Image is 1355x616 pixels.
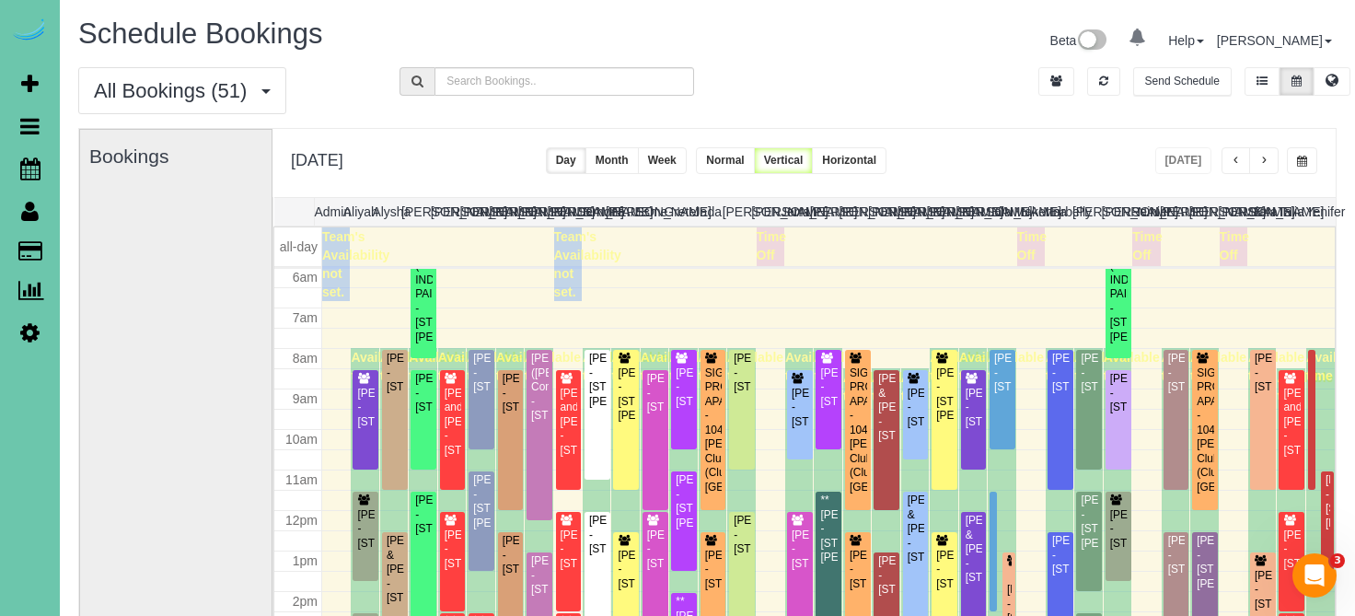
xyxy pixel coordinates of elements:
[814,350,870,383] span: Available time
[819,494,838,564] div: **[PERSON_NAME] - [STREET_ADDRESS][PERSON_NAME]
[1014,198,1044,226] th: Makenna
[89,145,262,167] h3: Bookings
[812,147,886,174] button: Horizontal
[1043,198,1072,226] th: Marbelly
[459,198,489,226] th: [PERSON_NAME]
[11,18,48,44] a: Automaid Logo
[611,350,667,383] span: Available time
[1109,508,1128,551] div: [PERSON_NAME] - [STREET_ADDRESS]
[704,549,723,591] div: [PERSON_NAME] - [STREET_ADDRESS]
[849,366,867,494] div: SIGNATURE PROPERTIES APARTMENTS - 10451 [PERSON_NAME] Club (Clubhouse), [GEOGRAPHIC_DATA]
[444,387,462,458] div: [PERSON_NAME] and [PERSON_NAME] - [STREET_ADDRESS]
[699,350,755,383] span: Available time
[955,198,985,226] th: [PERSON_NAME]
[935,549,954,591] div: [PERSON_NAME] - [STREET_ADDRESS]
[1190,350,1246,383] span: Available time
[431,198,460,226] th: [PERSON_NAME]
[754,147,814,174] button: Vertical
[664,198,693,226] th: Gretel
[502,534,520,576] div: [PERSON_NAME] - [STREET_ADDRESS]
[444,529,462,571] div: [PERSON_NAME] - [STREET_ADDRESS]
[356,387,375,429] div: [PERSON_NAME] - [STREET_ADDRESS]
[1076,29,1106,53] img: New interface
[401,198,431,226] th: [PERSON_NAME]
[293,310,318,325] span: 7am
[1282,529,1301,571] div: [PERSON_NAME] - [STREET_ADDRESS]
[285,513,318,528] span: 12pm
[291,147,343,170] h2: [DATE]
[502,372,520,414] div: [PERSON_NAME] - [STREET_ADDRESS]
[926,198,955,226] th: [PERSON_NAME]
[1277,370,1333,403] span: Available time
[472,352,491,394] div: [PERSON_NAME] - [STREET_ADDRESS]
[1220,229,1249,262] span: Time Off
[314,198,343,226] th: Admin
[635,198,665,226] th: Esme
[1167,534,1186,576] div: [PERSON_NAME] - [STREET_ADDRESS]
[993,352,1012,394] div: [PERSON_NAME] - [STREET_ADDRESS]
[872,370,928,403] span: Available time
[606,198,635,226] th: [PERSON_NAME]
[1189,198,1219,226] th: [PERSON_NAME]
[1133,67,1232,96] button: Send Schedule
[285,472,318,487] span: 11am
[733,352,751,394] div: [PERSON_NAME] - [STREET_ADDRESS]
[1277,198,1306,226] th: Talia
[935,366,954,424] div: [PERSON_NAME] - [STREET_ADDRESS][PERSON_NAME]
[560,387,578,458] div: [PERSON_NAME] and [PERSON_NAME] - [STREET_ADDRESS]
[583,350,639,383] span: Available time
[588,352,607,409] div: [PERSON_NAME] - [STREET_ADDRESS][PERSON_NAME]
[965,387,983,429] div: [PERSON_NAME] - [STREET_ADDRESS]
[1072,198,1102,226] th: [PERSON_NAME]
[1051,352,1070,394] div: [PERSON_NAME] - [STREET_ADDRESS]
[877,554,896,597] div: [PERSON_NAME] - [STREET_ADDRESS]
[901,370,957,403] span: Available time
[496,350,552,383] span: Available time
[434,67,693,96] input: Search Bookings..
[696,147,754,174] button: Normal
[1292,553,1337,598] iframe: Intercom live chat
[1046,350,1102,383] span: Available time
[907,387,925,429] div: [PERSON_NAME] - [STREET_ADDRESS]
[293,594,318,609] span: 2pm
[1217,33,1332,48] a: [PERSON_NAME]
[518,198,548,226] th: [PERSON_NAME]
[1305,198,1335,226] th: Yenifer
[843,370,899,403] span: Available time
[560,529,578,571] div: [PERSON_NAME] - [STREET_ADDRESS]
[1218,198,1247,226] th: [PERSON_NAME]
[704,366,723,494] div: SIGNATURE PROPERTIES APARTMENTS - 10451 [PERSON_NAME] Club (Clubhouse), [GEOGRAPHIC_DATA]
[733,514,751,556] div: [PERSON_NAME] - [STREET_ADDRESS]
[1102,198,1131,226] th: [PERSON_NAME]
[669,350,725,383] span: Available time
[839,198,868,226] th: [PERSON_NAME]
[988,350,1044,383] span: Available time
[675,473,693,530] div: [PERSON_NAME] - [STREET_ADDRESS][PERSON_NAME]
[1155,147,1212,174] button: [DATE]
[646,372,665,414] div: [PERSON_NAME] - [STREET_ADDRESS]
[819,366,838,409] div: [PERSON_NAME] - [STREET_ADDRESS]
[1312,352,1314,423] div: [PERSON_NAME] ([PERSON_NAME] ) - [STREET_ADDRESS]
[791,529,809,571] div: [PERSON_NAME] - [STREET_ADDRESS]
[868,198,898,226] th: [PERSON_NAME]
[386,352,404,394] div: [PERSON_NAME] - [STREET_ADDRESS]
[723,198,752,226] th: [PERSON_NAME]
[293,351,318,366] span: 8am
[638,147,687,174] button: Week
[94,79,256,102] span: All Bookings (51)
[414,494,433,536] div: [PERSON_NAME] - [STREET_ADDRESS]
[386,534,404,605] div: [PERSON_NAME] & [PERSON_NAME] - [STREET_ADDRESS]
[810,198,840,226] th: [PERSON_NAME]
[548,198,577,226] th: [PERSON_NAME]
[751,198,781,226] th: [PERSON_NAME]
[467,350,523,383] span: Available time
[1160,198,1189,226] th: [PERSON_NAME]
[1325,473,1330,530] div: [PERSON_NAME] - [STREET_ADDRESS][PERSON_NAME]
[343,198,373,226] th: Aliyah
[675,366,693,409] div: [PERSON_NAME] - [STREET_ADDRESS]
[727,350,783,383] span: Available time
[380,350,436,383] span: Available time
[1247,198,1277,226] th: Siara
[1254,352,1272,394] div: [PERSON_NAME] - [STREET_ADDRESS]
[985,198,1014,226] th: Lola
